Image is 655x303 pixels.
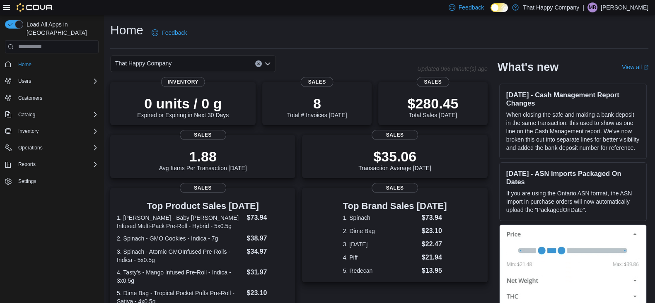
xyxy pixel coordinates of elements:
[2,175,102,187] button: Settings
[422,226,447,236] dd: $23.10
[247,288,289,298] dd: $23.10
[148,24,190,41] a: Feedback
[18,128,39,135] span: Inventory
[117,248,244,264] dt: 3. Spinach - Atomic GMOInfused Pre-Rolls - Indica - 5x0.5g
[287,95,347,112] p: 8
[15,76,99,86] span: Users
[2,92,102,104] button: Customers
[601,2,648,12] p: [PERSON_NAME]
[18,144,43,151] span: Operations
[343,227,418,235] dt: 2. Dime Bag
[5,55,99,209] nav: Complex example
[137,95,229,118] div: Expired or Expiring in Next 30 Days
[180,183,226,193] span: Sales
[422,252,447,262] dd: $21.94
[162,29,187,37] span: Feedback
[343,201,447,211] h3: Top Brand Sales [DATE]
[523,2,579,12] p: That Happy Company
[159,148,247,171] div: Avg Items Per Transaction [DATE]
[622,64,648,70] a: View allExternal link
[15,93,99,103] span: Customers
[15,176,39,186] a: Settings
[115,58,172,68] span: That Happy Company
[422,266,447,276] dd: $13.95
[2,125,102,137] button: Inventory
[15,59,99,70] span: Home
[506,169,640,186] h3: [DATE] - ASN Imports Packaged On Dates
[18,78,31,84] span: Users
[247,233,289,243] dd: $38.97
[407,95,458,118] div: Total Sales [DATE]
[18,161,36,168] span: Reports
[506,189,640,214] p: If you are using the Ontario ASN format, the ASN Import in purchase orders will now automatically...
[15,110,39,120] button: Catalog
[2,75,102,87] button: Users
[372,130,418,140] span: Sales
[264,60,271,67] button: Open list of options
[15,126,99,136] span: Inventory
[2,159,102,170] button: Reports
[287,95,347,118] div: Total # Invoices [DATE]
[15,76,34,86] button: Users
[18,111,35,118] span: Catalog
[15,176,99,186] span: Settings
[159,148,247,165] p: 1.88
[643,65,648,70] svg: External link
[15,126,42,136] button: Inventory
[15,143,99,153] span: Operations
[15,110,99,120] span: Catalog
[15,93,46,103] a: Customers
[422,239,447,249] dd: $22.47
[589,2,596,12] span: MB
[343,240,418,248] dt: 3. [DATE]
[117,214,244,230] dt: 1. [PERSON_NAME] - Baby [PERSON_NAME] Infused Multi-Pack Pre-Roll - Hybrid - 5x0.5g
[2,109,102,120] button: Catalog
[459,3,484,12] span: Feedback
[117,268,244,285] dt: 4. Tasty's - Mango Infused Pre-Roll - Indica - 3x0.5g
[247,267,289,277] dd: $31.97
[491,3,508,12] input: Dark Mode
[372,183,418,193] span: Sales
[506,111,640,152] p: When closing the safe and making a bank deposit in the same transaction, this used to show as one...
[255,60,262,67] button: Clear input
[416,77,449,87] span: Sales
[2,142,102,154] button: Operations
[17,3,53,12] img: Cova
[137,95,229,112] p: 0 units / 0 g
[110,22,143,38] h1: Home
[422,213,447,223] dd: $73.94
[15,60,35,70] a: Home
[343,214,418,222] dt: 1. Spinach
[407,95,458,112] p: $280.45
[506,91,640,107] h3: [DATE] - Cash Management Report Changes
[15,143,46,153] button: Operations
[358,148,431,171] div: Transaction Average [DATE]
[587,2,597,12] div: Mark Borromeo
[417,65,488,72] p: Updated 966 minute(s) ago
[18,61,31,68] span: Home
[582,2,584,12] p: |
[2,58,102,70] button: Home
[161,77,205,87] span: Inventory
[343,267,418,275] dt: 5. Redecan
[117,234,244,243] dt: 2. Spinach - GMO Cookies - Indica - 7g
[247,247,289,257] dd: $34.97
[180,130,226,140] span: Sales
[18,178,36,185] span: Settings
[15,159,99,169] span: Reports
[358,148,431,165] p: $35.06
[498,60,558,74] h2: What's new
[247,213,289,223] dd: $73.94
[23,20,99,37] span: Load All Apps in [GEOGRAPHIC_DATA]
[301,77,334,87] span: Sales
[117,201,289,211] h3: Top Product Sales [DATE]
[18,95,42,101] span: Customers
[343,253,418,262] dt: 4. Piff
[15,159,39,169] button: Reports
